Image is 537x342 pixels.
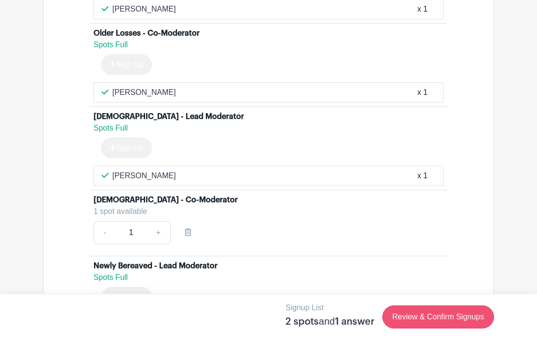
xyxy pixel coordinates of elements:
p: Signup List [285,302,374,314]
div: x 1 [417,3,428,15]
div: 1 spot available [94,206,436,217]
a: Review & Confirm Signups [382,305,494,329]
span: Spots Full [94,124,128,132]
a: + [147,221,171,244]
span: Spots Full [94,40,128,49]
span: Spots Full [94,273,128,281]
div: Newly Bereaved - Lead Moderator [94,260,217,272]
div: [DEMOGRAPHIC_DATA] - Co-Moderator [94,194,238,206]
span: and [319,316,335,327]
h5: 2 spots 1 answer [285,316,374,328]
div: x 1 [417,170,428,182]
div: [DEMOGRAPHIC_DATA] - Lead Moderator [94,111,244,122]
div: Older Losses - Co-Moderator [94,27,200,39]
p: [PERSON_NAME] [112,87,176,98]
div: x 1 [417,87,428,98]
p: [PERSON_NAME] [112,170,176,182]
p: [PERSON_NAME] [112,3,176,15]
a: - [94,221,116,244]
